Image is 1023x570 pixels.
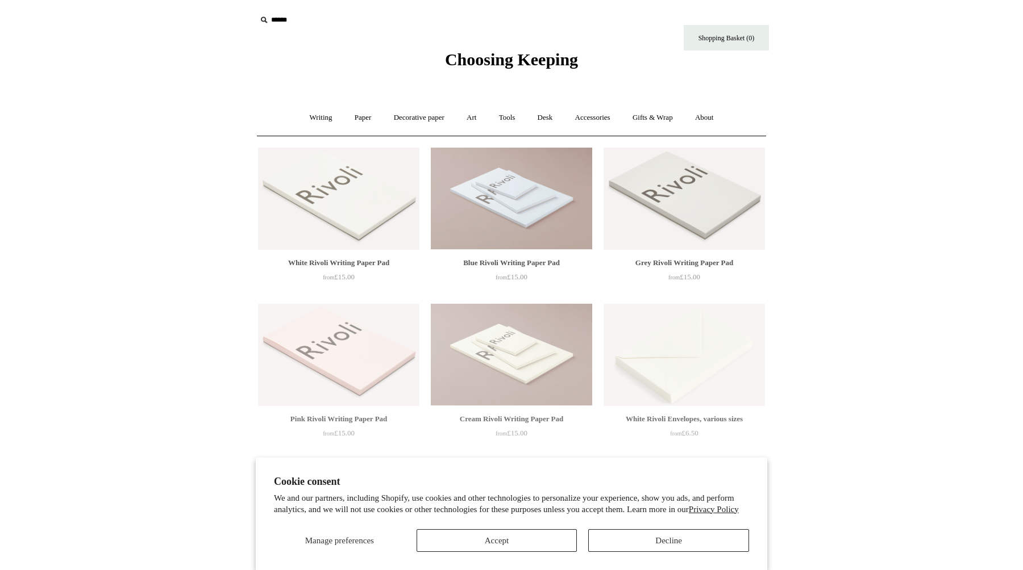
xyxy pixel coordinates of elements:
div: Grey Rivoli Writing Paper Pad [606,256,762,270]
button: Accept [417,529,577,552]
span: £15.00 [496,429,527,437]
a: Writing [300,103,343,133]
img: White Rivoli Envelopes, various sizes [604,304,765,406]
a: White Rivoli Envelopes, various sizes from£6.50 [604,412,765,459]
img: Cream Rivoli Writing Paper Pad [431,304,592,406]
a: Paper [344,103,382,133]
span: from [323,430,334,437]
img: Blue Rivoli Writing Paper Pad [431,148,592,250]
a: Desk [527,103,563,133]
a: Pink Rivoli Writing Paper Pad from£15.00 [258,412,419,459]
img: Grey Rivoli Writing Paper Pad [604,148,765,250]
div: Pink Rivoli Writing Paper Pad [261,412,417,426]
a: Choosing Keeping [445,59,578,67]
div: Cream Rivoli Writing Paper Pad [434,412,589,426]
span: from [496,430,507,437]
a: Cream Rivoli Writing Paper Pad Cream Rivoli Writing Paper Pad [431,304,592,406]
span: £15.00 [668,273,700,281]
div: White Rivoli Writing Paper Pad [261,256,417,270]
a: Pink Rivoli Writing Paper Pad Pink Rivoli Writing Paper Pad [258,304,419,406]
p: We and our partners, including Shopify, use cookies and other technologies to personalize your ex... [274,493,749,515]
a: White Rivoli Envelopes, various sizes White Rivoli Envelopes, various sizes [604,304,765,406]
a: Decorative paper [384,103,455,133]
a: Blue Rivoli Writing Paper Pad Blue Rivoli Writing Paper Pad [431,148,592,250]
a: Cream Rivoli Writing Paper Pad from£15.00 [431,412,592,459]
span: from [670,430,681,437]
a: Tools [489,103,526,133]
a: Grey Rivoli Writing Paper Pad Grey Rivoli Writing Paper Pad [604,148,765,250]
span: £15.00 [323,273,355,281]
a: Privacy Policy [689,505,739,514]
h2: Cookie consent [274,476,749,488]
span: £15.00 [323,429,355,437]
a: Gifts & Wrap [622,103,683,133]
a: Grey Rivoli Writing Paper Pad from£15.00 [604,256,765,303]
div: Blue Rivoli Writing Paper Pad [434,256,589,270]
a: About [685,103,724,133]
img: Pink Rivoli Writing Paper Pad [258,304,419,406]
button: Manage preferences [274,529,405,552]
a: Blue Rivoli Writing Paper Pad from£15.00 [431,256,592,303]
span: from [496,274,507,280]
a: Art [456,103,486,133]
a: White Rivoli Writing Paper Pad White Rivoli Writing Paper Pad [258,148,419,250]
a: Accessories [565,103,621,133]
button: Decline [588,529,749,552]
img: White Rivoli Writing Paper Pad [258,148,419,250]
span: from [323,274,334,280]
span: from [668,274,680,280]
span: Manage preferences [305,536,374,545]
span: £6.50 [670,429,698,437]
div: White Rivoli Envelopes, various sizes [606,412,762,426]
a: White Rivoli Writing Paper Pad from£15.00 [258,256,419,303]
a: Shopping Basket (0) [684,25,769,51]
span: £15.00 [496,273,527,281]
span: Choosing Keeping [445,50,578,69]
